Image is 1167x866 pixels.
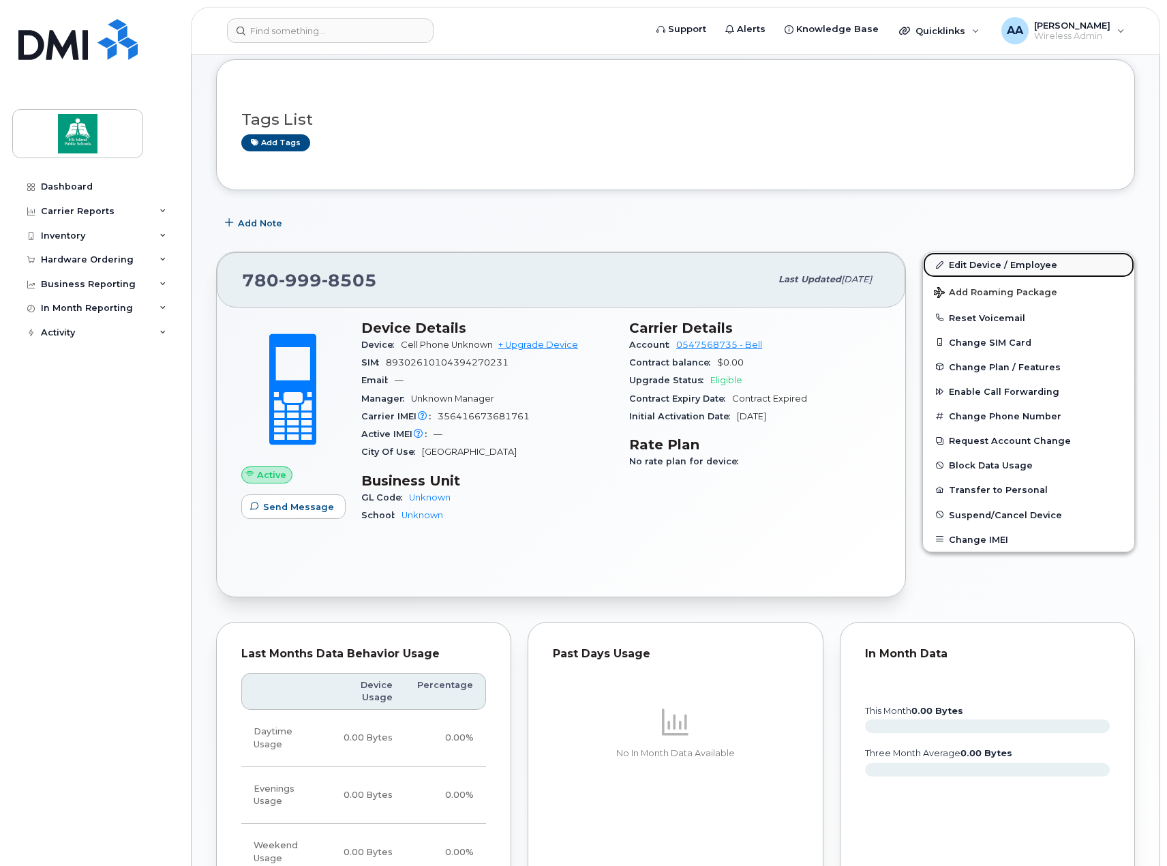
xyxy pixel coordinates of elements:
[395,375,404,385] span: —
[775,16,888,43] a: Knowledge Base
[629,320,881,336] h3: Carrier Details
[434,429,442,439] span: —
[263,501,334,513] span: Send Message
[865,647,1110,661] div: In Month Data
[279,270,322,290] span: 999
[934,287,1057,300] span: Add Roaming Package
[710,375,742,385] span: Eligible
[629,375,710,385] span: Upgrade Status
[737,23,766,36] span: Alerts
[361,429,434,439] span: Active IMEI
[361,375,395,385] span: Email
[241,647,486,661] div: Last Months Data Behavior Usage
[553,747,798,760] p: No In Month Data Available
[361,320,613,336] h3: Device Details
[629,456,745,466] span: No rate plan for device
[923,428,1134,453] button: Request Account Change
[241,494,346,519] button: Send Message
[629,357,717,368] span: Contract balance
[257,468,286,481] span: Active
[361,340,401,350] span: Device
[361,473,613,489] h3: Business Unit
[401,510,443,520] a: Unknown
[796,23,879,36] span: Knowledge Base
[915,25,965,36] span: Quicklinks
[923,355,1134,379] button: Change Plan / Features
[322,270,377,290] span: 8505
[923,379,1134,404] button: Enable Call Forwarding
[629,411,737,421] span: Initial Activation Date
[405,710,486,767] td: 0.00%
[864,706,963,716] text: this month
[737,411,766,421] span: [DATE]
[923,278,1134,305] button: Add Roaming Package
[1007,23,1023,39] span: AA
[241,111,1110,128] h3: Tags List
[676,340,762,350] a: 0547568735 - Bell
[498,340,578,350] a: + Upgrade Device
[629,436,881,453] h3: Rate Plan
[409,492,451,503] a: Unknown
[1034,20,1110,31] span: [PERSON_NAME]
[329,673,405,711] th: Device Usage
[386,357,509,368] span: 89302610104394270231
[923,305,1134,330] button: Reset Voicemail
[647,16,716,43] a: Support
[923,503,1134,527] button: Suspend/Cancel Device
[890,17,989,44] div: Quicklinks
[361,492,409,503] span: GL Code
[361,357,386,368] span: SIM
[361,447,422,457] span: City Of Use
[923,404,1134,428] button: Change Phone Number
[1034,31,1110,42] span: Wireless Admin
[717,357,744,368] span: $0.00
[923,330,1134,355] button: Change SIM Card
[923,477,1134,502] button: Transfer to Personal
[216,211,294,235] button: Add Note
[960,748,1012,758] tspan: 0.00 Bytes
[329,710,405,767] td: 0.00 Bytes
[361,393,411,404] span: Manager
[329,767,405,824] td: 0.00 Bytes
[361,411,438,421] span: Carrier IMEI
[923,453,1134,477] button: Block Data Usage
[629,393,732,404] span: Contract Expiry Date
[241,767,486,824] tr: Weekdays from 6:00pm to 8:00am
[438,411,530,421] span: 356416673681761
[405,673,486,711] th: Percentage
[405,767,486,824] td: 0.00%
[227,18,434,43] input: Find something...
[732,393,807,404] span: Contract Expired
[716,16,775,43] a: Alerts
[923,527,1134,552] button: Change IMEI
[949,361,1061,372] span: Change Plan / Features
[778,274,841,284] span: Last updated
[949,509,1062,520] span: Suspend/Cancel Device
[629,340,676,350] span: Account
[411,393,494,404] span: Unknown Manager
[949,387,1059,397] span: Enable Call Forwarding
[242,270,377,290] span: 780
[238,217,282,230] span: Add Note
[241,134,310,151] a: Add tags
[864,748,1012,758] text: three month average
[241,710,329,767] td: Daytime Usage
[401,340,493,350] span: Cell Phone Unknown
[992,17,1134,44] div: Alyssa Alvarado
[553,647,798,661] div: Past Days Usage
[422,447,517,457] span: [GEOGRAPHIC_DATA]
[911,706,963,716] tspan: 0.00 Bytes
[668,23,706,36] span: Support
[841,274,872,284] span: [DATE]
[361,510,401,520] span: School
[241,767,329,824] td: Evenings Usage
[923,252,1134,277] a: Edit Device / Employee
